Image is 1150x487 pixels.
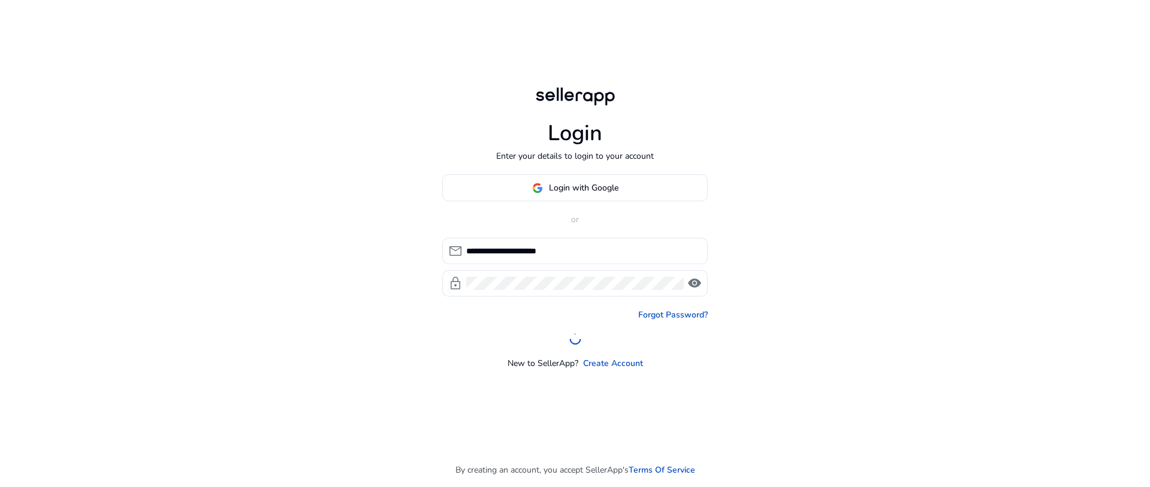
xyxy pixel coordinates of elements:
h1: Login [548,120,602,146]
a: Forgot Password? [638,308,708,321]
span: mail [448,244,463,258]
a: Create Account [583,357,643,370]
p: Enter your details to login to your account [496,150,654,162]
span: lock [448,276,463,291]
p: or [442,213,708,226]
button: Login with Google [442,174,708,201]
a: Terms Of Service [629,464,695,476]
p: New to SellerApp? [508,357,578,370]
img: google-logo.svg [532,183,543,193]
span: visibility [687,276,702,291]
span: Login with Google [549,182,618,194]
